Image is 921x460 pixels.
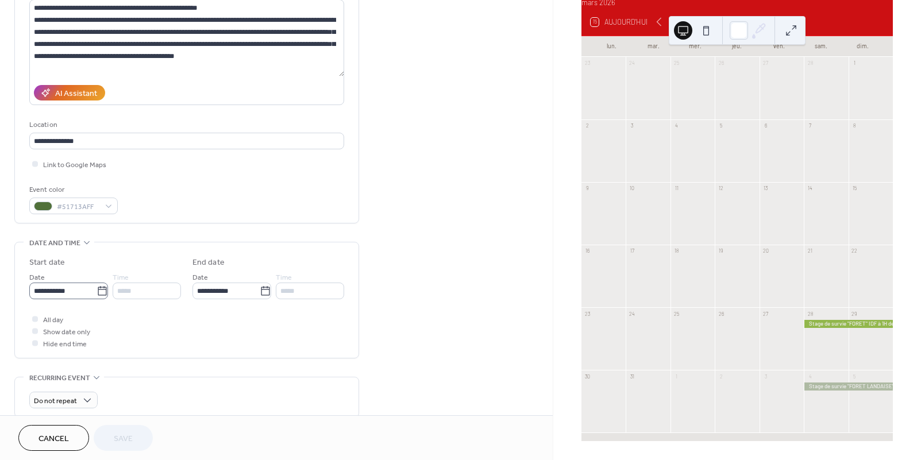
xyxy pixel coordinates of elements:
span: Hide end time [43,338,87,350]
div: 1 [851,60,858,67]
div: 15 [851,185,858,192]
div: 4 [807,373,814,380]
div: Event color [29,184,115,196]
span: Link to Google Maps [43,159,106,171]
div: 18 [673,248,680,254]
div: 30 [584,373,591,380]
div: 24 [629,60,635,67]
div: 3 [629,122,635,129]
div: 5 [851,373,858,380]
div: 19 [718,248,725,254]
div: 1 [673,373,680,380]
span: All day [43,314,63,326]
div: 8 [851,122,858,129]
div: AI Assistant [55,88,97,100]
div: 4 [673,122,680,129]
div: jeu. [716,36,758,57]
div: 23 [584,310,591,317]
div: 22 [851,248,858,254]
div: Stage de survie "FORET LANDAISE" Mont de Marsan ou 1h au sud de Bordeaux [804,382,893,390]
div: Stage de survie "FORET" IDF à 1H de PARIS dans les Yvelines [804,320,893,327]
div: 29 [851,310,858,317]
div: 17 [629,248,635,254]
div: sam. [800,36,842,57]
button: Cancel [18,425,89,451]
div: 16 [584,248,591,254]
div: dim. [842,36,884,57]
div: 13 [762,185,769,192]
div: Location [29,119,342,131]
div: 23 [584,60,591,67]
button: AI Assistant [34,85,105,100]
div: ven. [758,36,800,57]
div: 6 [762,122,769,129]
span: Show date only [43,326,90,338]
div: 31 [629,373,635,380]
div: 11 [673,185,680,192]
div: mer. [675,36,716,57]
span: Date [192,272,208,284]
div: 3 [762,373,769,380]
div: lun. [591,36,633,57]
div: 25 [673,310,680,317]
div: mar. [633,36,675,57]
span: Time [276,272,292,284]
span: Date and time [29,237,80,249]
div: 21 [807,248,814,254]
div: 27 [762,60,769,67]
span: Date [29,272,45,284]
span: Time [113,272,129,284]
div: 26 [718,310,725,317]
div: 9 [584,185,591,192]
div: 28 [807,310,814,317]
div: 25 [673,60,680,67]
div: End date [192,257,225,269]
div: 10 [629,185,635,192]
div: 2 [584,122,591,129]
div: 24 [629,310,635,317]
div: 27 [762,310,769,317]
div: 2 [718,373,725,380]
div: 28 [807,60,814,67]
span: Do not repeat [34,395,77,408]
button: 15Aujourd'hui [587,15,652,29]
div: 7 [807,122,814,129]
span: Recurring event [29,372,90,384]
div: 12 [718,185,725,192]
span: #51713AFF [57,201,99,213]
div: 5 [718,122,725,129]
div: 26 [718,60,725,67]
div: 14 [807,185,814,192]
span: Cancel [38,433,69,445]
div: 20 [762,248,769,254]
div: Start date [29,257,65,269]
